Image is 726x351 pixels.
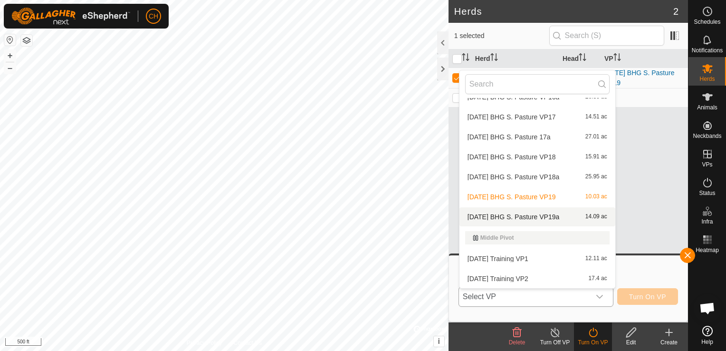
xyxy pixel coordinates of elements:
span: [DATE] Training VP2 [468,275,528,282]
th: Head [559,49,601,68]
input: Search (S) [549,26,664,46]
img: Gallagher Logo [11,8,130,25]
span: [DATE] BHG S. Pasture VP17 [468,114,556,120]
span: [DATE] Training VP1 [468,255,528,262]
div: Create [650,338,688,347]
span: 27.01 ac [585,134,607,140]
span: [DATE] BHG S. Pasture VP19a [468,214,559,220]
a: [DATE] BHG S. Pasture VP19 [604,69,675,87]
div: Edit [612,338,650,347]
span: Delete [509,339,525,346]
p-sorticon: Activate to sort [462,55,469,62]
span: 2 [673,4,678,19]
li: 2025-08-28 BHG S. Pasture VP19 [459,187,615,206]
span: Select VP [459,287,590,306]
li: 2025-08-19 BHG S. Pasture VP17 [459,107,615,127]
div: Middle Pivot [473,235,602,241]
li: 2025-06-23 Training VP2 [459,269,615,288]
p-sorticon: Activate to sort [613,55,621,62]
span: Notifications [692,48,723,53]
p-sorticon: Activate to sort [490,55,498,62]
h2: Herds [454,6,673,17]
span: 14.51 ac [585,114,607,120]
span: Herds [699,76,715,82]
a: Help [688,322,726,349]
span: Help [701,339,713,345]
button: Turn On VP [617,288,678,305]
span: 12.11 ac [585,255,607,262]
span: i [438,337,440,345]
div: Turn Off VP [536,338,574,347]
a: Open chat [693,294,722,322]
td: - [601,88,688,107]
button: + [4,50,16,61]
input: Search [465,74,610,94]
button: – [4,62,16,74]
span: Turn On VP [629,293,666,301]
span: [DATE] BHG S. Pasture VP18 [468,154,556,160]
span: VPs [702,162,712,167]
span: Status [699,190,715,196]
span: Heatmap [696,247,719,253]
li: 2025-08-27 BHG S. Pasture VP18a [459,167,615,186]
a: Privacy Policy [187,339,222,347]
span: CH [149,11,158,21]
span: 1 selected [454,31,549,41]
button: Reset Map [4,34,16,46]
li: 2025-08-23 BHG S. Pasture 17a [459,127,615,146]
span: 17.4 ac [588,275,607,282]
li: 2025-08-23 BHG S. Pasture VP18 [459,147,615,166]
th: VP [601,49,688,68]
div: dropdown trigger [590,287,609,306]
button: Map Layers [21,35,32,46]
li: 2025-08-30 BHG S. Pasture VP19a [459,207,615,226]
span: Infra [701,219,713,224]
span: 15.91 ac [585,154,607,160]
span: 10.03 ac [585,194,607,200]
li: 2025-06-21 Training VP1 [459,249,615,268]
span: [DATE] BHG S. Pasture VP19 [468,194,556,200]
a: Contact Us [234,339,262,347]
span: Animals [697,105,717,110]
span: Schedules [694,19,720,25]
span: Neckbands [693,133,721,139]
p-sorticon: Activate to sort [579,55,586,62]
span: 14.09 ac [585,214,607,220]
span: [DATE] BHG S. Pasture VP18a [468,174,559,180]
button: i [434,336,444,347]
div: Turn On VP [574,338,612,347]
span: 25.95 ac [585,174,607,180]
th: Herd [471,49,559,68]
span: [DATE] BHG S. Pasture 17a [468,134,551,140]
